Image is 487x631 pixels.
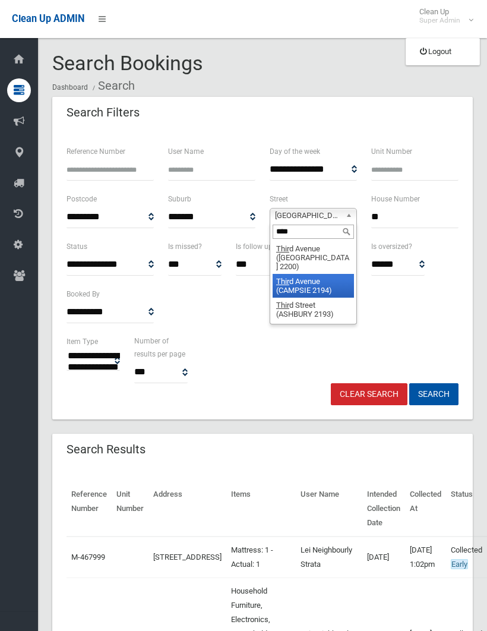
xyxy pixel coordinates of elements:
[67,335,98,348] label: Item Type
[52,101,154,124] header: Search Filters
[12,13,84,24] span: Clean Up ADMIN
[296,481,362,537] th: User Name
[226,481,296,537] th: Items
[67,193,97,206] label: Postcode
[168,240,202,253] label: Is missed?
[153,553,222,561] a: [STREET_ADDRESS]
[273,274,354,298] li: d Avenue (CAMPSIE 2194)
[371,240,412,253] label: Is oversized?
[419,16,460,25] small: Super Admin
[226,537,296,578] td: Mattress: 1 - Actual: 1
[362,481,405,537] th: Intended Collection Date
[67,288,100,301] label: Booked By
[371,193,420,206] label: House Number
[405,481,446,537] th: Collected At
[273,241,354,274] li: d Avenue ([GEOGRAPHIC_DATA] 2200)
[296,537,362,578] td: Lei Neighbourly Strata
[362,537,405,578] td: [DATE]
[409,383,458,405] button: Search
[52,438,160,461] header: Search Results
[276,301,289,310] em: Thir
[67,481,112,537] th: Reference Number
[270,145,320,158] label: Day of the week
[405,537,446,578] td: [DATE] 1:02pm
[71,553,105,561] a: M-467999
[112,481,148,537] th: Unit Number
[413,7,472,25] span: Clean Up
[168,145,204,158] label: User Name
[275,209,341,223] span: [GEOGRAPHIC_DATA] (CAMPSIE 2194)
[273,298,354,321] li: d Street (ASHBURY 2193)
[276,244,289,253] em: Thir
[270,193,288,206] label: Street
[406,42,479,62] a: Logout
[67,240,87,253] label: Status
[236,240,276,253] label: Is follow up?
[67,145,125,158] label: Reference Number
[90,75,135,97] li: Search
[276,277,289,286] em: Thir
[331,383,407,405] a: Clear Search
[134,335,188,361] label: Number of results per page
[52,83,88,92] a: Dashboard
[148,481,226,537] th: Address
[52,51,203,75] span: Search Bookings
[451,559,468,569] span: Early
[168,193,191,206] label: Suburb
[371,145,412,158] label: Unit Number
